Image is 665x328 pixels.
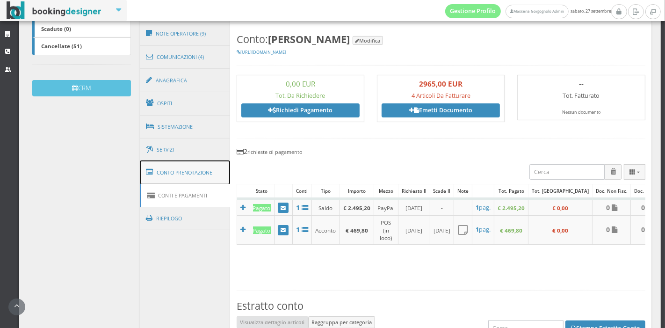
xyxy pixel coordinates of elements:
[140,68,231,93] a: Anagrafica
[374,216,398,245] td: POS (in loco)
[241,92,360,99] h5: Tot. Da Richiedere
[140,22,231,46] a: Note Operatore (9)
[253,226,271,234] div: Pagato
[624,164,645,180] div: Colonne
[343,204,370,211] b: € 2.495,20
[506,5,568,18] a: Masseria Gorgognolo Admin
[296,225,300,234] b: 1
[312,199,340,216] td: Saldo
[552,204,568,211] b: € 0,00
[398,216,430,245] td: [DATE]
[340,184,373,197] div: Importo
[430,184,454,197] div: Scade il
[552,226,568,234] b: € 0,00
[237,147,645,155] h4: 2
[529,164,605,180] input: Cerca
[398,184,430,197] div: Richiesto il
[624,164,645,180] button: Columns
[32,20,131,37] a: Scadute (0)
[7,1,101,20] img: BookingDesigner.com
[140,91,231,116] a: Ospiti
[430,199,454,216] td: -
[241,80,360,88] h3: 0,00 EUR
[528,184,592,197] div: Tot. [GEOGRAPHIC_DATA]
[374,184,398,197] div: Mezzo
[140,160,231,185] a: Conto Prenotazione
[641,225,645,234] b: 0
[296,226,308,233] a: 1
[419,79,463,88] b: 2965,00 EUR
[631,184,663,197] div: Doc. Fiscali
[253,204,271,212] div: Pagato
[494,184,528,197] div: Tot. Pagato
[476,204,491,211] a: 1pag.
[353,36,383,45] button: Modifica
[41,25,71,32] b: Scadute (0)
[382,103,500,117] a: Emetti Documento
[237,49,286,55] a: [URL][DOMAIN_NAME]
[237,33,645,45] h3: Conto:
[476,226,491,233] h5: pag.
[606,203,610,212] b: 0
[241,103,360,117] a: Richiedi Pagamento
[140,138,231,162] a: Servizi
[140,115,231,139] a: Sistemazione
[293,184,311,197] div: Conti
[498,204,525,211] b: € 2.495,20
[476,204,491,211] h5: pag.
[140,184,231,207] a: Conti e Pagamenti
[476,204,479,211] b: 1
[237,300,645,312] h3: Estratto conto
[32,80,131,96] button: CRM
[140,206,231,231] a: Riepilogo
[500,226,522,234] b: € 469,80
[522,80,640,88] h3: --
[32,37,131,55] a: Cancellate (51)
[476,226,491,233] a: 1pag.
[312,184,339,197] div: Tipo
[247,148,302,155] small: richieste di pagamento
[476,226,479,233] b: 1
[374,199,398,216] td: PayPal
[296,203,300,212] b: 1
[641,203,645,212] b: 0
[445,4,501,18] a: Gestione Profilo
[445,4,611,18] span: sabato, 27 settembre
[593,184,631,197] div: Doc. Non Fisc.
[522,109,640,116] div: Nessun documento
[296,204,308,211] a: 1
[41,42,82,50] b: Cancellate (51)
[606,225,610,234] b: 0
[312,216,340,245] td: Acconto
[268,32,350,46] b: [PERSON_NAME]
[398,199,430,216] td: [DATE]
[382,92,500,99] h5: 4 Articoli Da Fatturare
[430,216,454,245] td: [DATE]
[249,184,274,197] div: Stato
[140,45,231,69] a: Comunicazioni (4)
[454,184,472,197] div: Note
[346,226,368,234] b: € 469,80
[522,92,640,99] h5: Tot. Fatturato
